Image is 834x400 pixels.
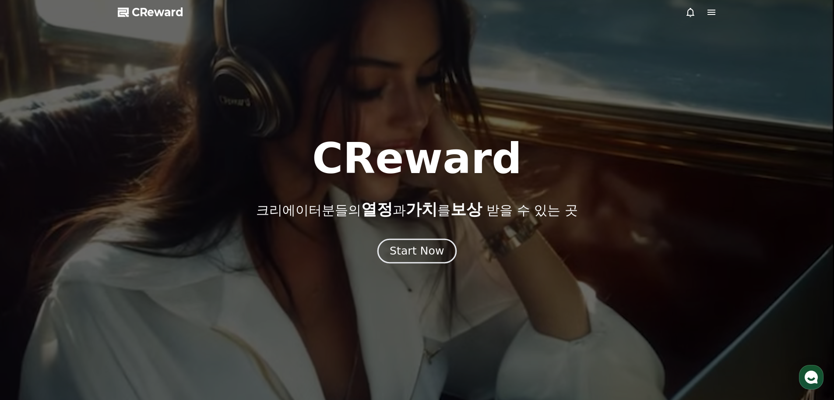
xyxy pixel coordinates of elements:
a: CReward [118,5,183,19]
p: 크리에이터분들의 과 를 받을 수 있는 곳 [256,201,577,218]
span: 홈 [28,291,33,298]
a: 홈 [3,278,58,300]
span: 열정 [361,200,393,218]
a: 대화 [58,278,113,300]
span: 보상 [450,200,482,218]
button: Start Now [377,238,457,263]
span: CReward [132,5,183,19]
div: Start Now [390,244,444,258]
a: Start Now [379,248,455,256]
span: 가치 [406,200,437,218]
span: 대화 [80,291,91,298]
h1: CReward [312,138,522,180]
a: 설정 [113,278,168,300]
span: 설정 [135,291,146,298]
